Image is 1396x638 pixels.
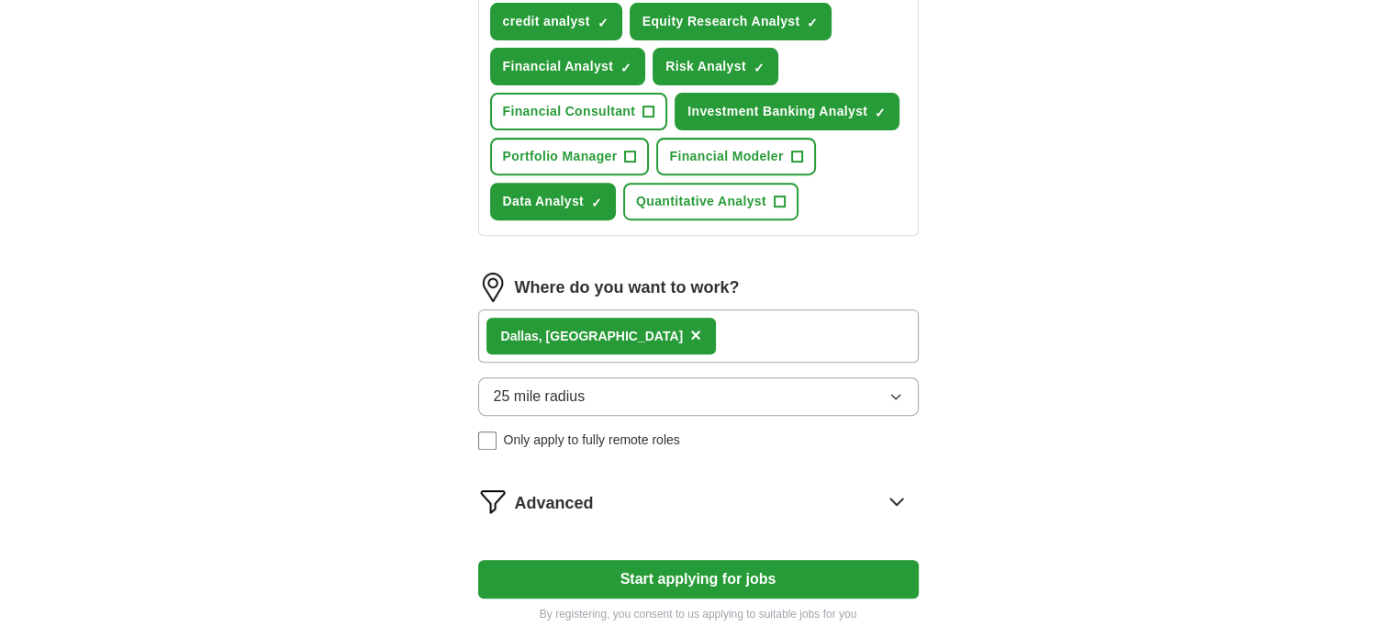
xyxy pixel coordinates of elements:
span: Advanced [515,491,594,516]
button: Quantitative Analyst [623,183,799,220]
button: Start applying for jobs [478,560,919,599]
button: Portfolio Manager [490,138,650,175]
span: ✓ [597,16,609,30]
p: By registering, you consent to us applying to suitable jobs for you [478,606,919,622]
button: Equity Research Analyst✓ [630,3,832,40]
span: 25 mile radius [494,386,586,408]
button: Investment Banking Analyst✓ [675,93,899,130]
span: Data Analyst [503,192,585,211]
span: ✓ [620,61,631,75]
input: Only apply to fully remote roles [478,431,497,450]
span: ✓ [754,61,765,75]
button: Data Analyst✓ [490,183,617,220]
span: Portfolio Manager [503,147,618,166]
button: Financial Consultant [490,93,668,130]
span: Only apply to fully remote roles [504,431,680,450]
button: × [690,322,701,350]
button: Financial Analyst✓ [490,48,646,85]
span: Equity Research Analyst [642,12,800,31]
span: Investment Banking Analyst [687,102,867,121]
strong: Dall [501,329,525,343]
label: Where do you want to work? [515,275,740,300]
img: filter [478,487,508,516]
img: location.png [478,273,508,302]
div: as, [GEOGRAPHIC_DATA] [501,327,684,346]
span: × [690,325,701,345]
span: Financial Modeler [669,147,783,166]
span: ✓ [591,196,602,210]
button: Financial Modeler [656,138,815,175]
button: Risk Analyst✓ [653,48,778,85]
span: ✓ [875,106,886,120]
span: Financial Consultant [503,102,636,121]
span: Quantitative Analyst [636,192,766,211]
span: credit analyst [503,12,590,31]
button: credit analyst✓ [490,3,622,40]
span: ✓ [807,16,818,30]
button: 25 mile radius [478,377,919,416]
span: Financial Analyst [503,57,614,76]
span: Risk Analyst [665,57,746,76]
